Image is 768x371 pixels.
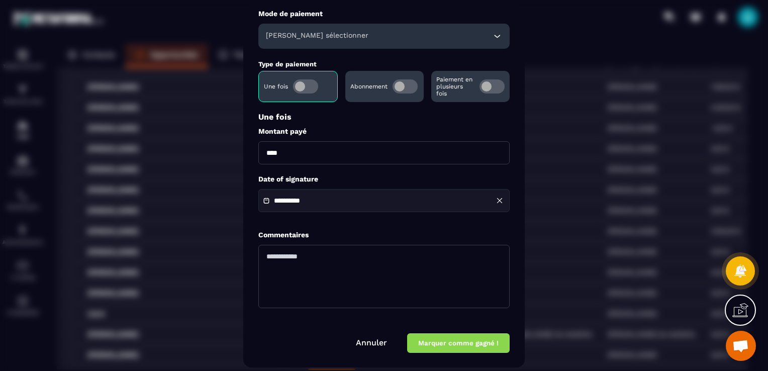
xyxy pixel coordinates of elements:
a: Annuler [356,338,387,347]
button: Marquer comme gagné ! [407,333,510,353]
label: Mode de paiement [258,9,510,19]
label: Date of signature [258,174,510,184]
label: Montant payé [258,127,510,136]
label: Commentaires [258,230,309,240]
p: Une fois [264,83,288,90]
label: Type de paiement [258,60,317,68]
a: Ouvrir le chat [726,331,756,361]
p: Une fois [258,112,510,122]
p: Abonnement [350,83,388,90]
p: Paiement en plusieurs fois [436,76,474,97]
